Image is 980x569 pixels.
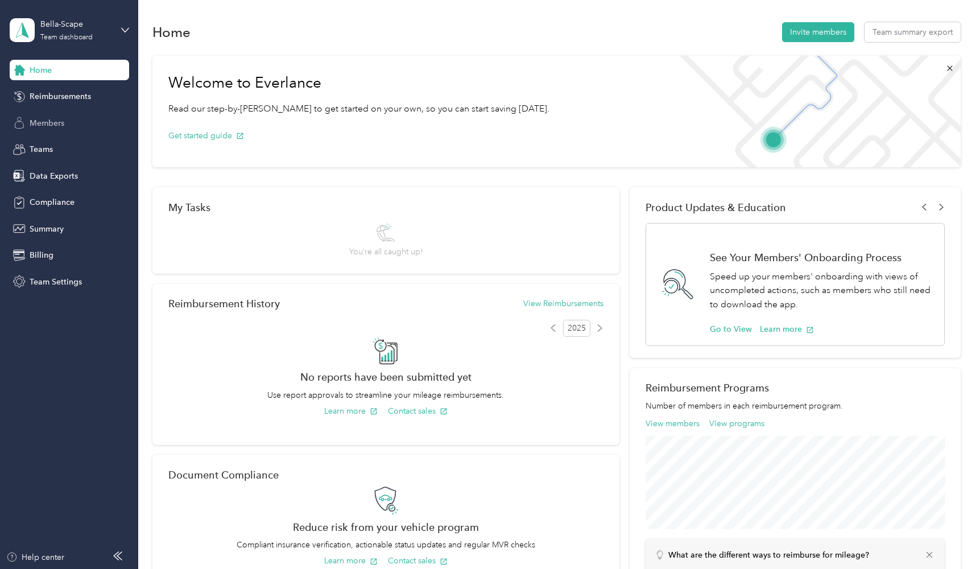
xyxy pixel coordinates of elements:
span: Team Settings [30,276,82,288]
span: Product Updates & Education [646,201,786,213]
h2: Reduce risk from your vehicle program [168,521,603,533]
button: View Reimbursements [523,298,603,310]
button: Go to View [710,323,752,335]
span: Members [30,117,64,129]
span: Data Exports [30,170,78,182]
span: Summary [30,223,64,235]
h1: Home [152,26,191,38]
span: Billing [30,249,53,261]
p: Use report approvals to streamline your mileage reimbursements. [168,389,603,401]
div: Team dashboard [40,34,93,41]
span: Reimbursements [30,90,91,102]
h2: Reimbursement History [168,298,280,310]
h1: See Your Members' Onboarding Process [710,251,932,263]
button: Contact sales [388,405,448,417]
h2: No reports have been submitted yet [168,371,603,383]
img: Welcome to everlance [668,56,960,167]
button: Learn more [760,323,814,335]
div: My Tasks [168,201,603,213]
span: Compliance [30,196,75,208]
button: View programs [709,418,764,430]
p: Compliant insurance verification, actionable status updates and regular MVR checks [168,539,603,551]
button: Learn more [324,405,378,417]
p: Speed up your members' onboarding with views of uncompleted actions, such as members who still ne... [710,270,932,312]
h1: Welcome to Everlance [168,74,549,92]
span: 2025 [563,320,590,337]
span: You’re all caught up! [349,246,423,258]
button: Team summary export [865,22,961,42]
p: What are the different ways to reimburse for mileage? [668,549,869,561]
span: Home [30,64,52,76]
button: Invite members [782,22,854,42]
span: Teams [30,143,53,155]
button: Learn more [324,555,378,567]
iframe: Everlance-gr Chat Button Frame [916,505,980,569]
p: Read our step-by-[PERSON_NAME] to get started on your own, so you can start saving [DATE]. [168,102,549,116]
div: Bella-Scape [40,18,111,30]
button: Get started guide [168,130,244,142]
h2: Reimbursement Programs [646,382,945,394]
p: Number of members in each reimbursement program. [646,400,945,412]
button: View members [646,418,700,430]
button: Contact sales [388,555,448,567]
h2: Document Compliance [168,469,279,481]
button: Help center [6,551,64,563]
